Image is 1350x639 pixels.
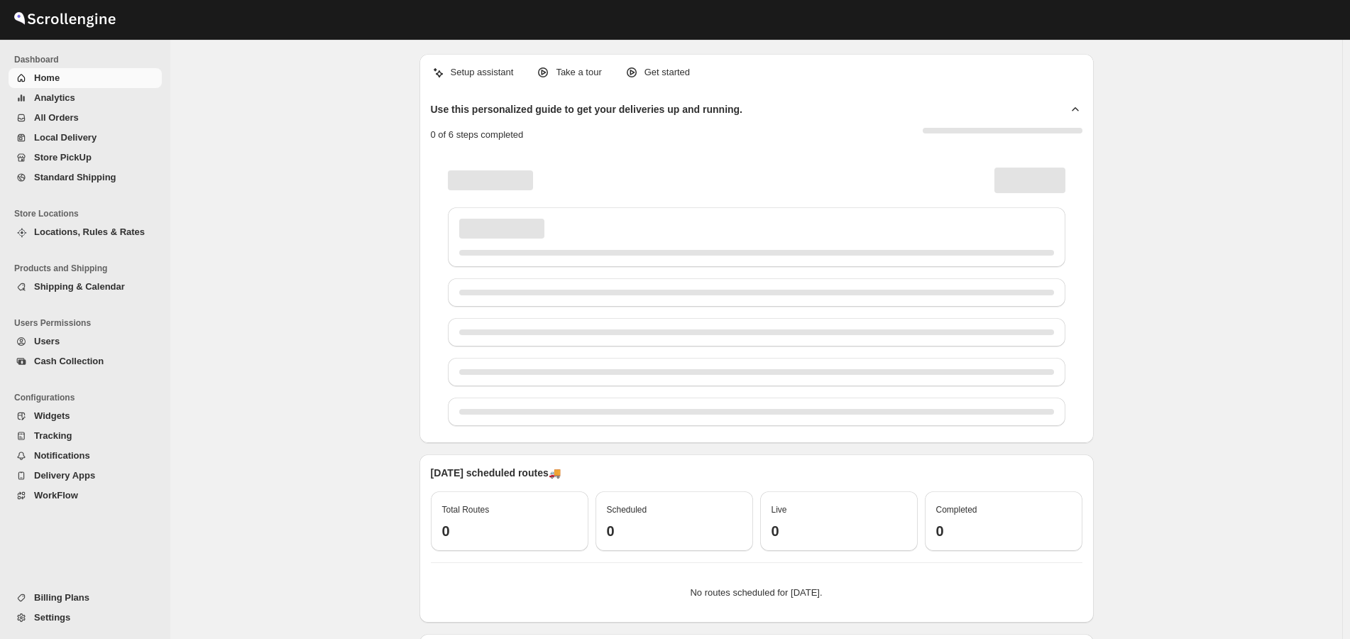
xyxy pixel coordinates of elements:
[9,466,162,486] button: Delivery Apps
[14,208,163,219] span: Store Locations
[34,72,60,83] span: Home
[34,470,95,481] span: Delivery Apps
[772,523,906,540] h3: 0
[431,128,524,142] p: 0 of 6 steps completed
[9,277,162,297] button: Shipping & Calendar
[556,65,601,80] p: Take a tour
[34,450,90,461] span: Notifications
[442,505,490,515] span: Total Routes
[14,263,163,274] span: Products and Shipping
[607,505,647,515] span: Scheduled
[9,608,162,628] button: Settings
[9,351,162,371] button: Cash Collection
[936,523,1071,540] h3: 0
[607,523,742,540] h3: 0
[644,65,690,80] p: Get started
[431,153,1082,432] div: Page loading
[34,410,70,421] span: Widgets
[9,588,162,608] button: Billing Plans
[9,222,162,242] button: Locations, Rules & Rates
[14,317,163,329] span: Users Permissions
[9,406,162,426] button: Widgets
[442,523,577,540] h3: 0
[34,430,72,441] span: Tracking
[34,356,104,366] span: Cash Collection
[34,226,145,237] span: Locations, Rules & Rates
[34,592,89,603] span: Billing Plans
[34,281,125,292] span: Shipping & Calendar
[34,336,60,346] span: Users
[9,486,162,506] button: WorkFlow
[34,612,70,623] span: Settings
[9,88,162,108] button: Analytics
[936,505,977,515] span: Completed
[431,466,1082,480] p: [DATE] scheduled routes 🚚
[442,586,1071,600] p: No routes scheduled for [DATE].
[34,152,92,163] span: Store PickUp
[34,172,116,182] span: Standard Shipping
[9,332,162,351] button: Users
[14,392,163,403] span: Configurations
[14,54,163,65] span: Dashboard
[9,108,162,128] button: All Orders
[9,68,162,88] button: Home
[34,132,97,143] span: Local Delivery
[34,490,78,501] span: WorkFlow
[772,505,787,515] span: Live
[9,446,162,466] button: Notifications
[431,102,743,116] h2: Use this personalized guide to get your deliveries up and running.
[9,426,162,446] button: Tracking
[34,112,79,123] span: All Orders
[34,92,75,103] span: Analytics
[451,65,514,80] p: Setup assistant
